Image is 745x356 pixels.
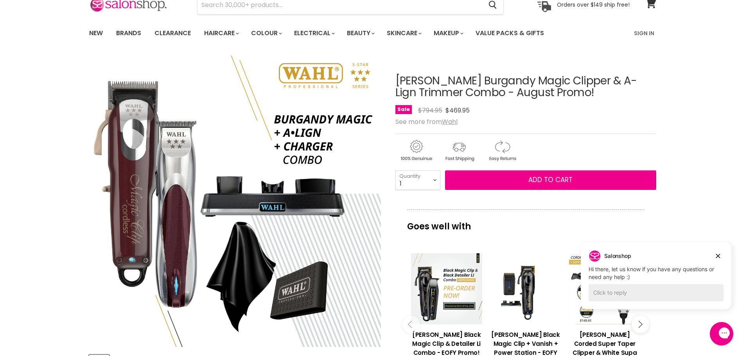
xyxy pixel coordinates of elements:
[395,139,437,163] img: genuine.gif
[89,55,381,347] img: 1_1800x1800.jpg
[83,22,590,45] ul: Main menu
[395,170,440,190] select: Quantity
[395,75,656,99] h1: [PERSON_NAME] Burgandy Magic Clipper & A-Lign Trimmer Combo - August Promo!
[445,170,656,190] button: Add to cart
[428,25,468,41] a: Makeup
[288,25,339,41] a: Electrical
[418,106,442,115] span: $794.95
[83,25,109,41] a: New
[341,25,379,41] a: Beauty
[438,139,480,163] img: shipping.gif
[198,25,244,41] a: Haircare
[79,22,666,45] nav: Main
[470,25,550,41] a: Value Packs & Gifts
[481,139,523,163] img: returns.gif
[575,241,737,321] iframe: Gorgias live chat campaigns
[528,175,573,184] span: Add to cart
[706,319,737,348] iframe: Gorgias live chat messenger
[395,105,412,114] span: Sale
[110,25,147,41] a: Brands
[445,106,470,115] span: $469.95
[245,25,287,41] a: Colour
[407,209,644,235] p: Goes well with
[395,117,458,126] span: See more from
[629,25,659,41] a: Sign In
[89,55,381,347] div: Wahl Burgandy Magic Clipper & A-Lign Trimmer Combo - August Promo! image. Click or Scroll to Zoom.
[149,25,197,41] a: Clearance
[442,117,458,126] a: Wahl
[381,25,426,41] a: Skincare
[557,1,630,8] p: Orders over $149 ship free!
